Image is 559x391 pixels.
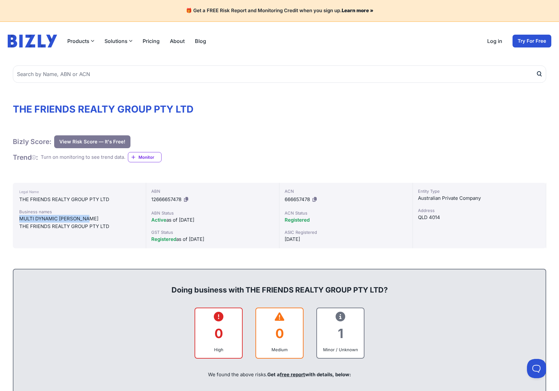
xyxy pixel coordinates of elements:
[200,346,237,353] div: High
[322,320,359,346] div: 1
[285,188,407,194] div: ACN
[151,235,274,243] div: as of [DATE]
[170,37,185,45] a: About
[19,196,139,203] div: THE FRIENDS REALTY GROUP PTY LTD
[418,207,541,214] div: Address
[513,35,551,47] a: Try For Free
[151,217,166,223] span: Active
[138,154,161,160] span: Monitor
[527,359,546,378] iframe: Toggle Customer Support
[20,275,539,295] div: Doing business with THE FRIENDS REALTY GROUP PTY LTD?
[19,223,139,230] div: THE FRIENDS REALTY GROUP PTY LTD
[151,210,274,216] div: ABN Status
[41,154,125,161] div: Turn on monitoring to see trend data.
[143,37,160,45] a: Pricing
[285,235,407,243] div: [DATE]
[151,216,274,224] div: as of [DATE]
[261,346,298,353] div: Medium
[418,194,541,202] div: Australian Private Company
[54,135,130,148] button: View Risk Score — It's Free!
[20,364,539,386] div: We found the above risks.
[8,8,551,14] h4: 🎁 Get a FREE Risk Report and Monitoring Credit when you sign up.
[418,214,541,221] div: QLD 4014
[280,371,305,378] a: free report
[19,188,139,196] div: Legal Name
[285,196,310,202] span: 666657478
[342,7,373,13] a: Learn more »
[151,196,181,202] span: 12666657478
[200,320,237,346] div: 0
[13,153,38,162] h1: Trend :
[19,208,139,215] div: Business names
[195,37,206,45] a: Blog
[128,152,162,162] a: Monitor
[151,188,274,194] div: ABN
[267,371,351,378] span: Get a with details, below:
[151,229,274,235] div: GST Status
[13,103,546,115] h1: THE FRIENDS REALTY GROUP PTY LTD
[104,37,132,45] button: Solutions
[285,229,407,235] div: ASIC Registered
[67,37,94,45] button: Products
[151,236,176,242] span: Registered
[19,215,139,223] div: MULTI DYNAMIC [PERSON_NAME]
[261,320,298,346] div: 0
[13,137,52,146] h1: Bizly Score:
[322,346,359,353] div: Minor / Unknown
[285,217,310,223] span: Registered
[418,188,541,194] div: Entity Type
[13,65,546,83] input: Search by Name, ABN or ACN
[285,210,407,216] div: ACN Status
[487,37,502,45] a: Log in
